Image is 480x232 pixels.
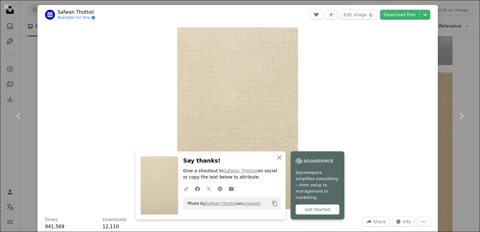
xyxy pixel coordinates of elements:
span: Share [373,217,386,226]
span: Squarespace simplifies everything—from setup to management to marketing. [296,169,339,201]
span: 941,569 [45,224,64,229]
img: a close up of a beige fabric textured background [177,28,298,209]
a: Share on Facebook [192,182,203,195]
button: Zoom in on this image [177,28,298,209]
img: Go to Safwan Thottoli's profile [45,10,55,20]
button: Like [310,10,322,20]
a: Squarespace simplifies everything—from setup to management to marketing.Get Started [291,151,344,219]
button: Stats about this image [392,217,415,227]
h3: Views [45,217,58,223]
button: More Actions [417,217,430,227]
a: Share on Twitter [203,182,214,195]
button: Add to Collection [325,10,337,20]
button: Copy to clipboard [269,198,280,209]
a: Safwan Thottoli [205,201,237,206]
div: Get Started [296,204,339,214]
a: Safwan Thottoli [224,168,258,173]
h3: Say thanks! [183,156,281,165]
a: Download free [380,10,419,20]
button: Choose download size [420,10,430,20]
p: Give a shoutout to on social or copy the text below to attribute. [183,168,281,180]
span: 12,110 [102,224,119,229]
a: Available for hire [57,15,95,20]
img: file-1747939142011-51e5cc87e3c9 [296,156,333,166]
button: Edit image [340,10,377,20]
a: Safwan Thottoli [57,9,95,15]
a: Next [442,86,480,146]
span: Photo by on [184,199,261,209]
a: Unsplash [242,201,260,206]
a: Share over email [226,182,237,195]
a: Share on Pinterest [214,182,226,195]
button: Share this image [362,217,389,227]
h3: Downloads [102,217,127,223]
span: Info [403,217,411,226]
